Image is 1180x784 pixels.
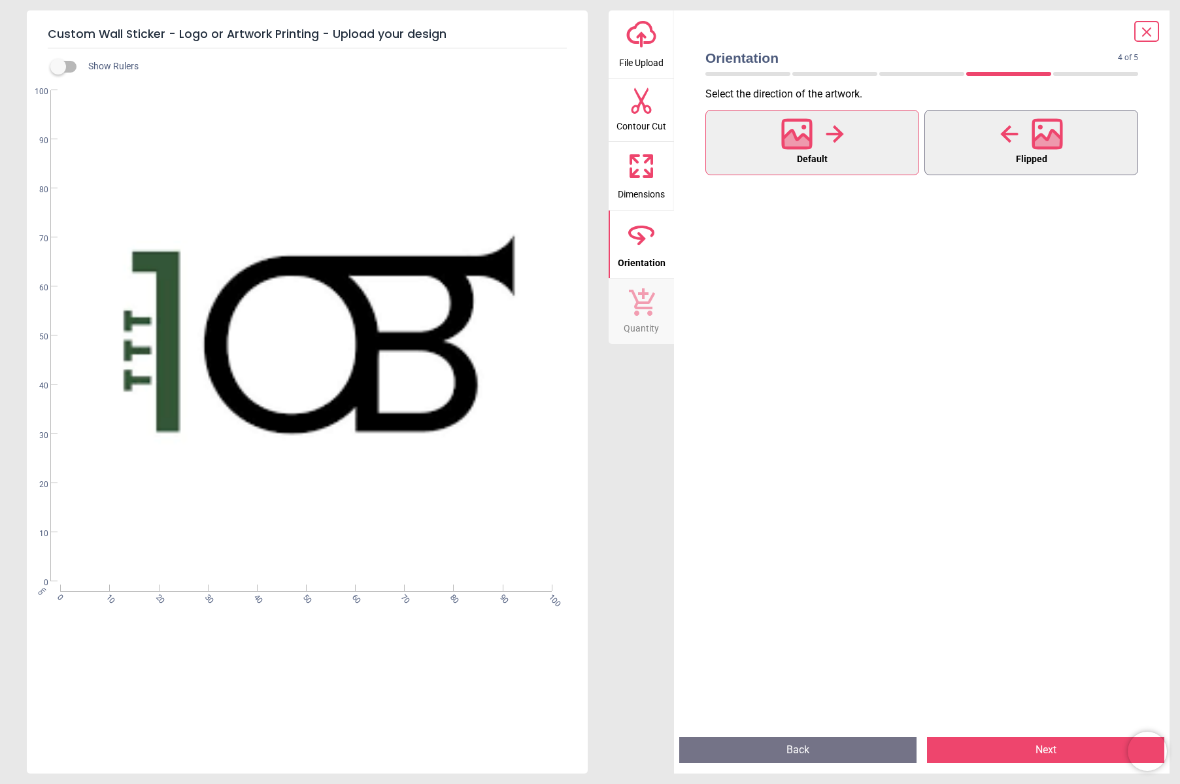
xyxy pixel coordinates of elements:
span: 80 [24,184,48,196]
span: 20 [153,592,161,601]
span: 70 [24,233,48,245]
p: Select the direction of the artwork . [705,87,1149,101]
span: 100 [546,592,554,601]
span: Orientation [705,48,1118,67]
span: 50 [300,592,309,601]
div: Show Rulers [58,59,588,75]
span: 90 [24,135,48,146]
button: Next [927,737,1164,763]
button: Contour Cut [609,79,674,142]
span: 10 [103,592,112,601]
span: 80 [448,592,456,601]
span: 50 [24,332,48,343]
span: 40 [251,592,260,601]
span: Default [797,151,828,168]
span: 60 [24,282,48,294]
span: 90 [497,592,505,601]
span: Orientation [618,250,666,270]
span: 30 [24,430,48,441]
span: 10 [24,528,48,539]
span: 0 [24,577,48,588]
span: 20 [24,479,48,490]
span: 60 [349,592,358,601]
span: Flipped [1016,151,1047,168]
span: 30 [202,592,211,601]
span: 4 of 5 [1118,52,1138,63]
span: File Upload [619,50,664,70]
button: File Upload [609,10,674,78]
span: 100 [24,86,48,97]
span: 40 [24,381,48,392]
span: Dimensions [618,182,665,201]
h5: Custom Wall Sticker - Logo or Artwork Printing - Upload your design [48,21,567,48]
span: Contour Cut [616,114,666,133]
button: Quantity [609,279,674,344]
span: Quantity [624,316,659,335]
button: Back [679,737,917,763]
span: 70 [398,592,407,601]
iframe: Brevo live chat [1128,732,1167,771]
span: cm [36,585,48,597]
button: Dimensions [609,142,674,210]
button: Orientation [609,211,674,279]
button: Flipped [924,110,1138,175]
span: 0 [54,592,63,601]
button: Default [705,110,919,175]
